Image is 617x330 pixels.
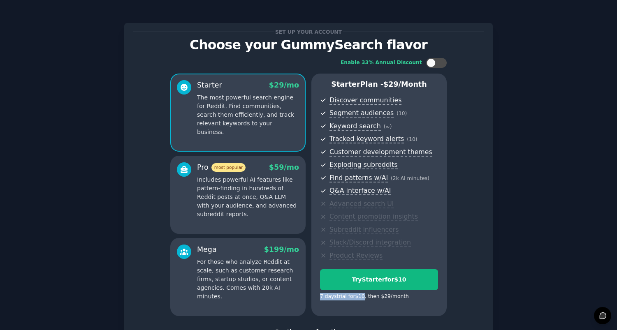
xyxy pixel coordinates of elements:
[274,28,343,36] span: Set up your account
[269,81,299,89] span: $ 29 /mo
[133,38,484,52] p: Choose your GummySearch flavor
[320,269,438,290] button: TryStarterfor$10
[197,80,222,90] div: Starter
[391,175,429,181] span: ( 2k AI minutes )
[329,212,418,221] span: Content promotion insights
[329,187,391,195] span: Q&A interface w/AI
[329,109,394,118] span: Segment audiences
[329,174,388,182] span: Find patterns w/AI
[329,161,397,169] span: Exploding subreddits
[329,200,394,208] span: Advanced search UI
[384,124,392,129] span: ( ∞ )
[197,258,299,301] p: For those who analyze Reddit at scale, such as customer research firms, startup studios, or conte...
[320,275,438,284] div: Try Starter for $10
[329,96,401,105] span: Discover communities
[329,122,381,131] span: Keyword search
[269,163,299,171] span: $ 59 /mo
[197,175,299,219] p: Includes powerful AI features like pattern-finding in hundreds of Reddit posts at once, Q&A LLM w...
[341,59,422,67] div: Enable 33% Annual Discount
[197,162,246,173] div: Pro
[407,136,417,142] span: ( 10 )
[329,238,411,247] span: Slack/Discord integration
[329,226,399,234] span: Subreddit influencers
[197,245,217,255] div: Mega
[329,148,432,157] span: Customer development themes
[197,93,299,136] p: The most powerful search engine for Reddit. Find communities, search them efficiently, and track ...
[211,163,246,172] span: most popular
[329,135,404,143] span: Tracked keyword alerts
[320,79,438,90] p: Starter Plan -
[264,245,299,254] span: $ 199 /mo
[329,252,383,260] span: Product Reviews
[383,80,427,88] span: $ 29 /month
[397,111,407,116] span: ( 10 )
[320,293,409,300] div: 7 days trial for $10 , then $ 29 /month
